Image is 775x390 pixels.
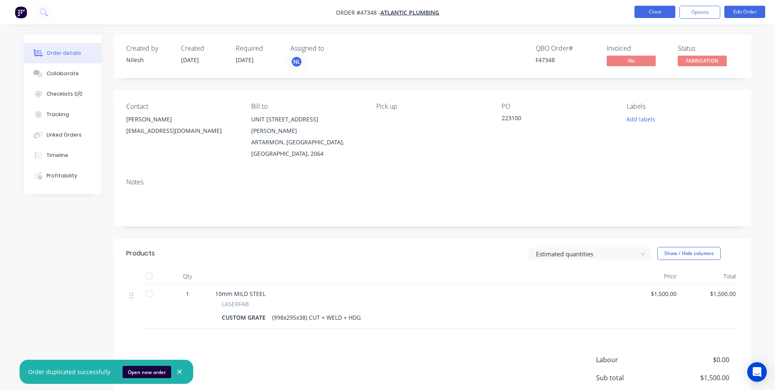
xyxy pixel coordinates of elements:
a: ATLANTIC PLUMBING [380,9,439,16]
span: 1 [186,289,189,298]
span: FABRICATION [678,56,727,66]
div: Required [236,45,281,52]
img: Factory [15,6,27,18]
button: Open new order [123,366,171,378]
button: FABRICATION [678,56,727,68]
button: Profitability [24,166,102,186]
div: PO [502,103,614,110]
button: Edit Order [724,6,765,18]
div: [EMAIL_ADDRESS][DOMAIN_NAME] [126,125,238,137]
div: Products [126,249,155,258]
span: Labour [596,355,669,365]
div: Tracking [47,111,69,118]
span: $1,500.00 [683,289,736,298]
button: Timeline [24,145,102,166]
div: ARTARMON, [GEOGRAPHIC_DATA], [GEOGRAPHIC_DATA], 2064 [251,137,363,159]
button: Show / Hide columns [657,247,721,260]
span: Order #47348 - [336,9,380,16]
div: UNIT [STREET_ADDRESS][PERSON_NAME]ARTARMON, [GEOGRAPHIC_DATA], [GEOGRAPHIC_DATA], 2064 [251,114,363,159]
span: Sub total [596,373,669,383]
div: Profitability [47,172,77,179]
span: $1,500.00 [668,373,729,383]
div: Total [680,268,739,285]
span: $1,500.00 [624,289,677,298]
span: No [607,56,656,66]
button: Close [634,6,675,18]
div: Open Intercom Messenger [747,362,767,382]
div: Labels [627,103,739,110]
div: 223100 [502,114,604,125]
span: $0.00 [668,355,729,365]
button: Collaborate [24,63,102,84]
div: (998x295x38) CUT + WELD + HDG [269,312,364,323]
button: Checklists 0/0 [24,84,102,104]
div: Contact [126,103,238,110]
div: Checklists 0/0 [47,90,83,98]
button: Tracking [24,104,102,125]
div: Created [181,45,226,52]
button: Options [679,6,720,19]
div: [PERSON_NAME][EMAIL_ADDRESS][DOMAIN_NAME] [126,114,238,140]
div: Status [678,45,739,52]
span: [DATE] [181,56,199,64]
div: CUSTOM GRATE [222,312,269,323]
button: NL [290,56,303,68]
div: F47348 [536,56,597,64]
div: Order details [47,49,81,57]
div: Bill to [251,103,363,110]
div: Nilesh [126,56,171,64]
div: UNIT [STREET_ADDRESS][PERSON_NAME] [251,114,363,137]
div: Collaborate [47,70,79,77]
span: 10mm MILD STEEL [215,290,266,298]
div: Invoiced [607,45,668,52]
button: Linked Orders [24,125,102,145]
span: [DATE] [236,56,254,64]
div: Linked Orders [47,131,82,139]
button: Add labels [622,114,660,125]
div: Order duplicated successfully [28,368,110,376]
div: [PERSON_NAME] [126,114,238,125]
div: QBO Order # [536,45,597,52]
div: Assigned to [290,45,372,52]
div: Pick up [376,103,488,110]
button: Order details [24,43,102,63]
div: Timeline [47,152,68,159]
span: LASERFAB [222,300,249,308]
div: Price [621,268,680,285]
div: Notes [126,178,739,186]
div: Qty [163,268,212,285]
div: Created by [126,45,171,52]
